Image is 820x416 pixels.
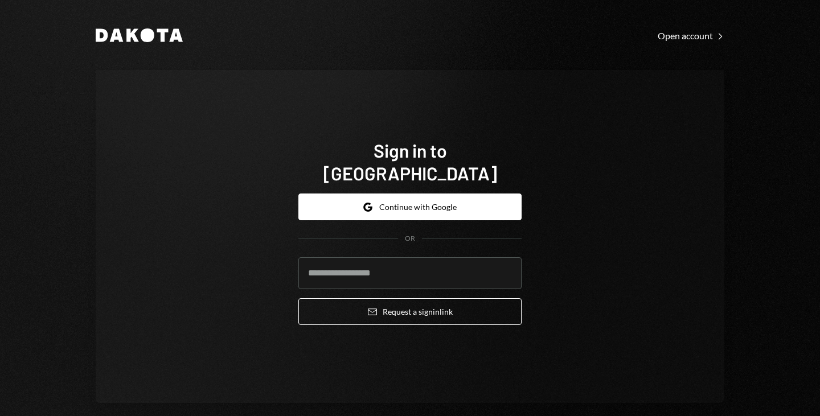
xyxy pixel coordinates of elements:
[298,139,522,184] h1: Sign in to [GEOGRAPHIC_DATA]
[499,266,512,280] keeper-lock: Open Keeper Popup
[298,298,522,325] button: Request a signinlink
[658,30,724,42] div: Open account
[298,193,522,220] button: Continue with Google
[405,234,415,244] div: OR
[658,29,724,42] a: Open account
